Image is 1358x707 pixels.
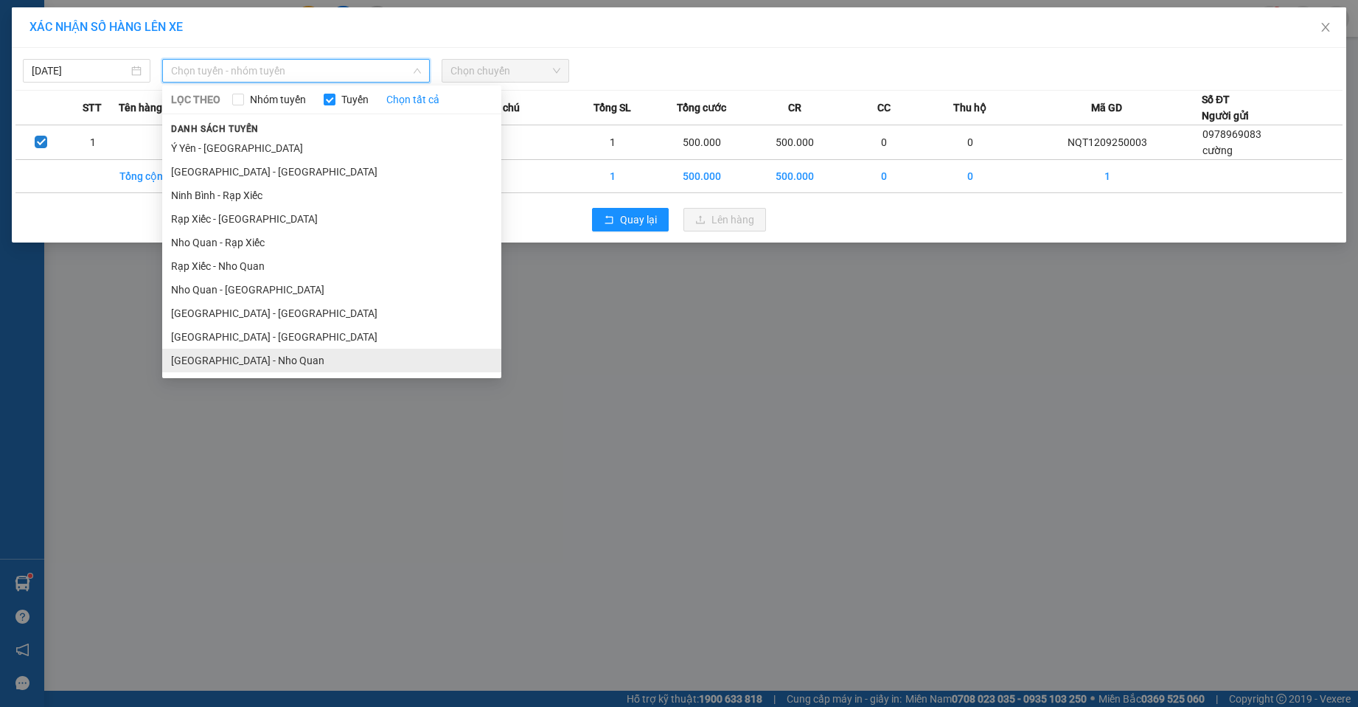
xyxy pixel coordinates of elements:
input: 12/09/2025 [32,63,128,79]
span: close [1320,21,1331,33]
b: Duy Khang Limousine [119,17,296,35]
td: 500.000 [655,160,748,193]
td: 500.000 [748,160,841,193]
li: [GEOGRAPHIC_DATA] - [GEOGRAPHIC_DATA] [162,325,501,349]
li: Số 2 [PERSON_NAME], [GEOGRAPHIC_DATA] [82,36,335,55]
td: 0 [927,125,1012,160]
span: Chọn chuyến [450,60,560,82]
span: LỌC THEO [171,91,220,108]
td: 0 [927,160,1012,193]
span: Chọn tuyến - nhóm tuyến [171,60,420,82]
h1: NQT1209250003 [161,107,256,139]
button: Close [1305,7,1346,49]
span: 0978969083 [1202,128,1261,140]
span: rollback [604,215,614,226]
li: Ý Yên - [GEOGRAPHIC_DATA] [162,136,501,160]
li: [GEOGRAPHIC_DATA] - Nho Quan [162,349,501,372]
span: cường [1202,144,1233,156]
td: 500.000 [748,125,841,160]
span: down [413,66,422,75]
span: Danh sách tuyến [162,122,268,136]
li: Rạp Xiếc - [GEOGRAPHIC_DATA] [162,207,501,231]
a: Chọn tất cả [386,91,439,108]
button: rollbackQuay lại [592,208,669,231]
td: 0 [841,160,927,193]
span: Nhóm tuyến [244,91,312,108]
li: Hotline: 19003086 [82,55,335,73]
span: Tuyến [335,91,375,108]
td: --- [484,125,570,160]
b: Gửi khách hàng [139,76,276,94]
li: Ninh Bình - Rạp Xiếc [162,184,501,207]
span: Ghi chú [484,100,520,116]
li: Nho Quan - [GEOGRAPHIC_DATA] [162,278,501,302]
td: 1 [1013,160,1202,193]
span: Tổng cước [677,100,726,116]
span: CR [788,100,801,116]
li: [GEOGRAPHIC_DATA] - [GEOGRAPHIC_DATA] [162,160,501,184]
td: 1 [570,160,655,193]
span: XÁC NHẬN SỐ HÀNG LÊN XE [29,20,183,34]
span: CC [877,100,891,116]
button: uploadLên hàng [683,208,766,231]
span: STT [83,100,102,116]
span: Thu hộ [953,100,986,116]
b: GỬI : VP [PERSON_NAME] [18,107,160,181]
span: Tên hàng [119,100,162,116]
td: 0 [841,125,927,160]
td: 1 [67,125,119,160]
td: 1 [570,125,655,160]
div: Số ĐT Người gửi [1202,91,1249,124]
li: Rạp Xiếc - Nho Quan [162,254,501,278]
li: Nho Quan - Rạp Xiếc [162,231,501,254]
img: logo.jpg [18,18,92,92]
td: NQT1209250003 [1013,125,1202,160]
td: Tổng cộng [119,160,204,193]
span: Tổng SL [593,100,631,116]
span: Mã GD [1091,100,1122,116]
td: 500.000 [655,125,748,160]
li: [GEOGRAPHIC_DATA] - [GEOGRAPHIC_DATA] [162,302,501,325]
span: Quay lại [620,212,657,228]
